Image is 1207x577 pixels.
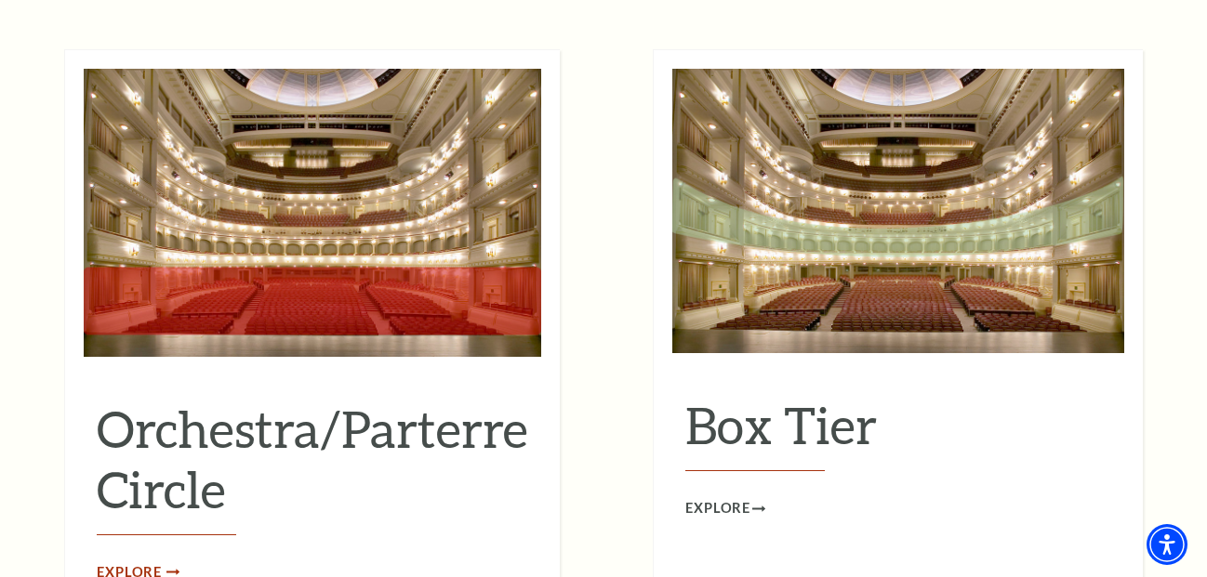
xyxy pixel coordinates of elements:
img: Box Tier [672,69,1124,353]
span: Explore [685,497,750,520]
a: Explore [685,497,765,520]
h2: Orchestra/Parterre Circle [97,399,528,535]
img: Orchestra/Parterre Circle [84,69,541,357]
h2: Box Tier [685,395,1111,471]
div: Accessibility Menu [1147,524,1187,565]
